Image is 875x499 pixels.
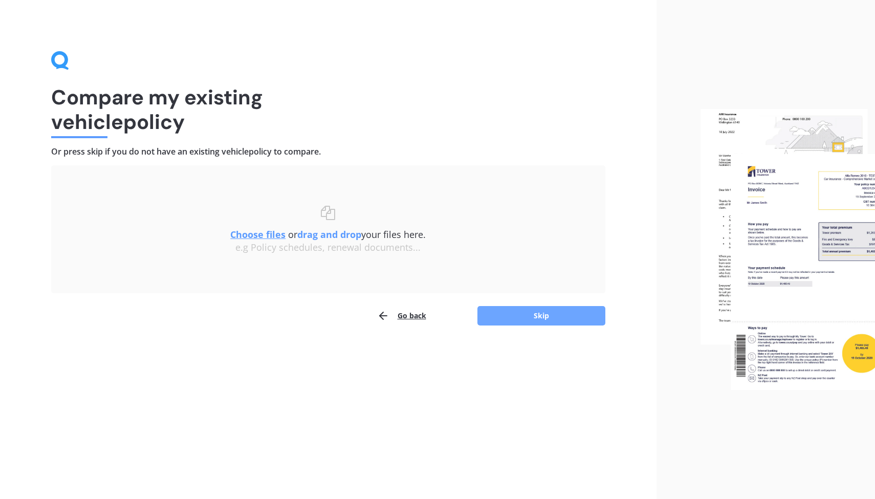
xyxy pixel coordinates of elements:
[377,306,426,326] button: Go back
[51,85,605,134] h1: Compare my existing vehicle policy
[477,306,605,326] button: Skip
[297,228,361,241] b: drag and drop
[72,242,585,253] div: e.g Policy schedules, renewal documents...
[230,228,426,241] span: or your files here.
[701,109,875,390] img: files.webp
[230,228,286,241] u: Choose files
[51,146,605,157] h4: Or press skip if you do not have an existing vehicle policy to compare.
